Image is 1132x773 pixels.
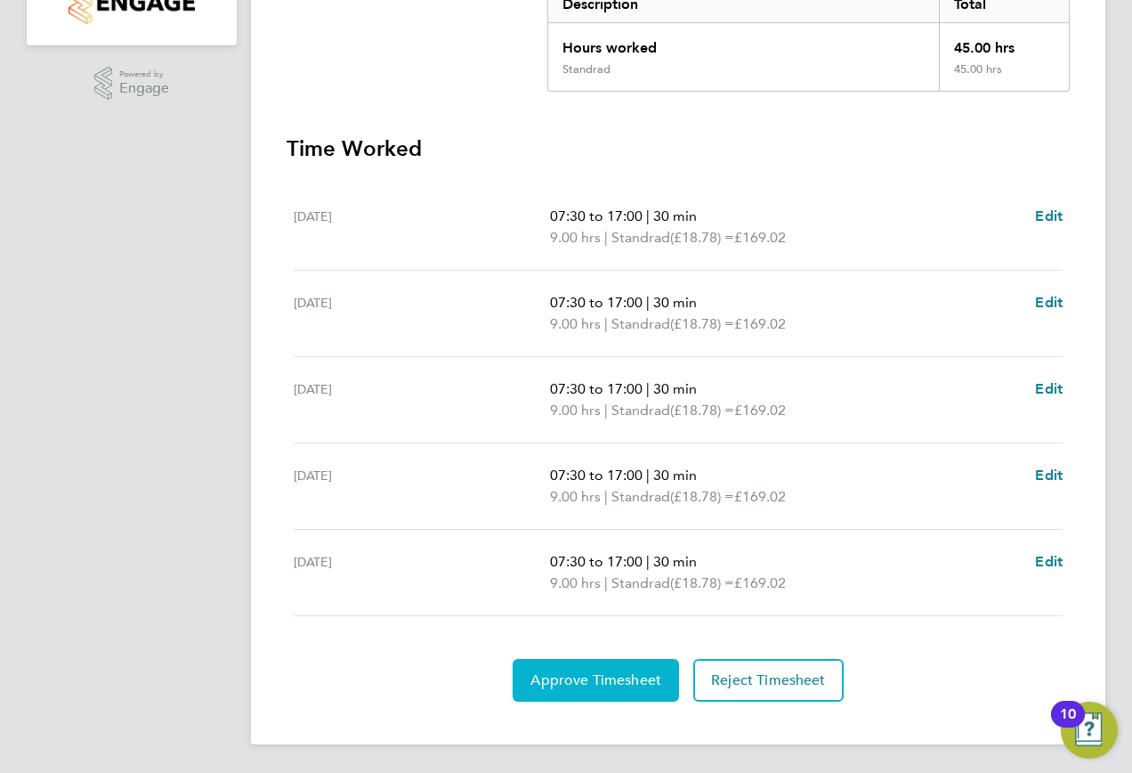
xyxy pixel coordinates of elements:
[294,465,550,508] div: [DATE]
[611,400,670,421] span: Standrad
[287,134,1070,163] h3: Time Worked
[550,553,643,570] span: 07:30 to 17:00
[734,315,786,332] span: £169.02
[294,551,550,594] div: [DATE]
[550,402,601,419] span: 9.00 hrs
[646,380,650,397] span: |
[604,488,608,505] span: |
[653,207,697,224] span: 30 min
[734,229,786,246] span: £169.02
[1061,702,1118,759] button: Open Resource Center, 10 new notifications
[670,488,734,505] span: (£18.78) =
[604,315,608,332] span: |
[670,574,734,591] span: (£18.78) =
[611,313,670,335] span: Standrad
[653,467,697,484] span: 30 min
[1035,378,1063,400] a: Edit
[711,671,826,689] span: Reject Timesheet
[939,62,1069,91] div: 45.00 hrs
[670,315,734,332] span: (£18.78) =
[611,227,670,248] span: Standrad
[550,467,643,484] span: 07:30 to 17:00
[294,206,550,248] div: [DATE]
[646,553,650,570] span: |
[653,294,697,311] span: 30 min
[548,23,939,62] div: Hours worked
[604,574,608,591] span: |
[530,671,661,689] span: Approve Timesheet
[550,574,601,591] span: 9.00 hrs
[1035,206,1063,227] a: Edit
[550,229,601,246] span: 9.00 hrs
[1035,207,1063,224] span: Edit
[653,380,697,397] span: 30 min
[513,659,679,702] button: Approve Timesheet
[611,573,670,594] span: Standrad
[562,62,610,77] div: Standrad
[94,67,170,101] a: Powered byEngage
[1035,294,1063,311] span: Edit
[734,402,786,419] span: £169.02
[1035,292,1063,313] a: Edit
[646,294,650,311] span: |
[1035,380,1063,397] span: Edit
[693,659,844,702] button: Reject Timesheet
[1060,714,1076,737] div: 10
[119,81,169,96] span: Engage
[550,315,601,332] span: 9.00 hrs
[646,207,650,224] span: |
[550,380,643,397] span: 07:30 to 17:00
[653,553,697,570] span: 30 min
[550,294,643,311] span: 07:30 to 17:00
[646,467,650,484] span: |
[119,67,169,82] span: Powered by
[1035,465,1063,486] a: Edit
[670,229,734,246] span: (£18.78) =
[734,488,786,505] span: £169.02
[604,229,608,246] span: |
[670,402,734,419] span: (£18.78) =
[294,292,550,335] div: [DATE]
[611,486,670,508] span: Standrad
[1035,467,1063,484] span: Edit
[1035,553,1063,570] span: Edit
[939,23,1069,62] div: 45.00 hrs
[1035,551,1063,573] a: Edit
[734,574,786,591] span: £169.02
[294,378,550,421] div: [DATE]
[550,207,643,224] span: 07:30 to 17:00
[550,488,601,505] span: 9.00 hrs
[604,402,608,419] span: |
